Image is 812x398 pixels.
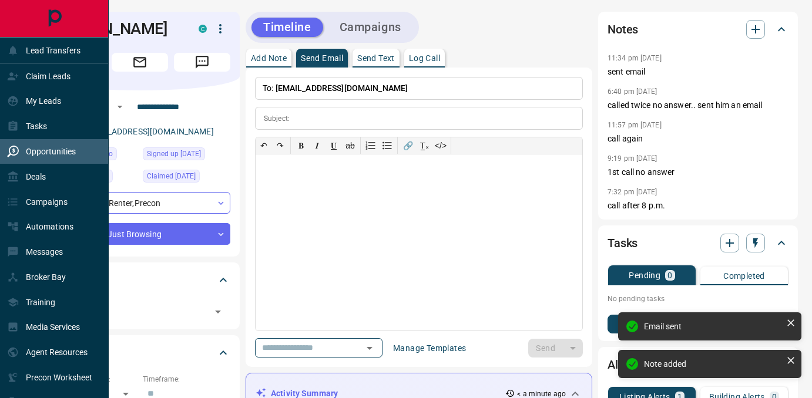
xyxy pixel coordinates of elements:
[255,77,583,100] p: To:
[608,315,788,333] button: New Task
[608,350,788,379] div: Alerts
[293,137,309,154] button: 𝐁
[251,18,323,37] button: Timeline
[147,148,201,160] span: Signed up [DATE]
[331,141,337,150] span: 𝐔
[528,339,583,357] div: split button
[608,133,788,145] p: call again
[432,137,449,154] button: </>
[199,25,207,33] div: condos.ca
[608,234,637,252] h2: Tasks
[644,359,781,369] div: Note added
[667,271,672,279] p: 0
[608,66,788,78] p: sent email
[112,53,168,72] span: Email
[357,54,395,62] p: Send Text
[608,15,788,43] div: Notes
[409,54,440,62] p: Log Call
[113,100,127,114] button: Open
[363,137,379,154] button: Numbered list
[629,271,660,279] p: Pending
[400,137,416,154] button: 🔗
[608,121,662,129] p: 11:57 pm [DATE]
[345,141,355,150] s: ab
[723,272,765,280] p: Completed
[276,83,408,93] span: [EMAIL_ADDRESS][DOMAIN_NAME]
[210,303,226,320] button: Open
[174,53,230,72] span: Message
[143,147,230,164] div: Tue Dec 03 2024
[379,137,395,154] button: Bullet list
[143,374,230,384] p: Timeframe:
[272,137,288,154] button: ↷
[342,137,358,154] button: ab
[608,154,657,163] p: 9:19 pm [DATE]
[608,229,788,257] div: Tasks
[608,290,788,308] p: No pending tasks
[49,223,230,245] div: Just Browsing
[608,99,788,112] p: called twice no answer.. sent him an email
[81,127,214,136] a: [EMAIL_ADDRESS][DOMAIN_NAME]
[143,170,230,186] div: Tue Aug 05 2025
[361,340,378,356] button: Open
[608,188,657,196] p: 7:32 pm [DATE]
[49,19,181,38] h1: [PERSON_NAME]
[416,137,432,154] button: T̲ₓ
[326,137,342,154] button: 𝐔
[147,170,196,182] span: Claimed [DATE]
[251,54,287,62] p: Add Note
[256,137,272,154] button: ↶
[644,322,781,331] div: Email sent
[328,18,413,37] button: Campaigns
[608,355,638,374] h2: Alerts
[309,137,326,154] button: 𝑰
[608,200,788,212] p: call after 8 p.m.
[608,87,657,96] p: 6:40 pm [DATE]
[608,166,788,178] p: 1st call no answer
[608,20,638,39] h2: Notes
[49,339,230,367] div: Criteria
[301,54,343,62] p: Send Email
[608,54,662,62] p: 11:34 pm [DATE]
[49,266,230,294] div: Tags
[264,113,290,124] p: Subject:
[49,192,230,214] div: Renter , Precon
[386,339,473,357] button: Manage Templates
